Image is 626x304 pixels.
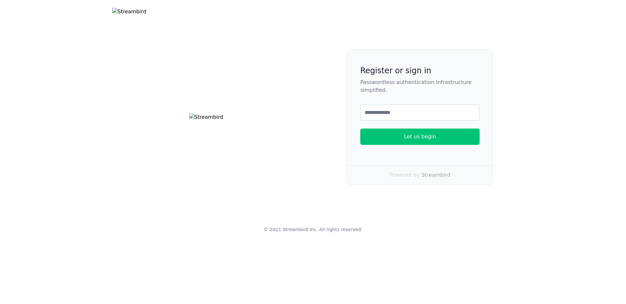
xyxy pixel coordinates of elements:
img: Streambird [189,113,223,121]
div: Passwordless authentication infrastructure simplified. [360,78,480,94]
span: All rights reserved. [319,227,362,232]
span: © 2021 Streambird Inc. [264,227,318,232]
h2: Register or sign in [360,65,480,76]
img: Streambird [112,8,146,18]
div: Let us begin [404,133,436,141]
button: Let us begin [360,129,480,145]
span: Streambird [421,172,450,178]
nav: Global [104,8,522,18]
span: Powered by [390,172,420,178]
